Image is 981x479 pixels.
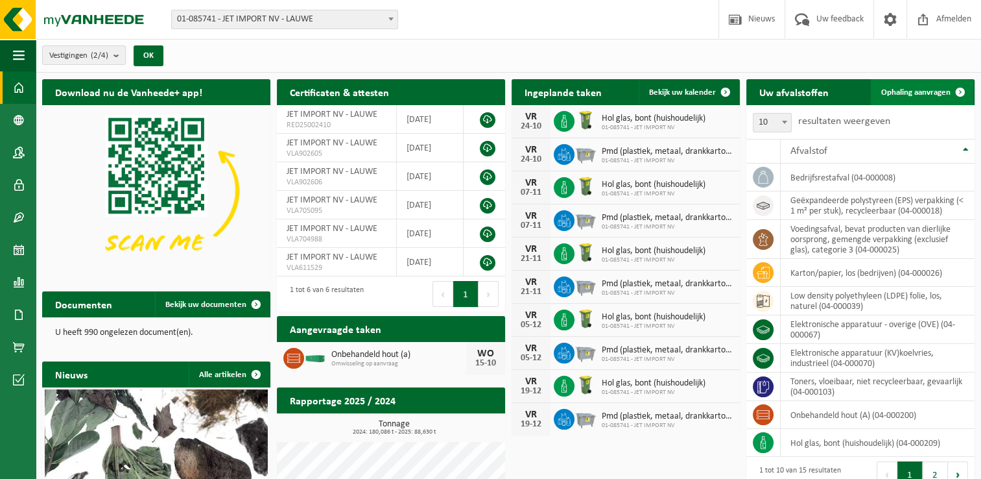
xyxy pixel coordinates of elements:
div: VR [518,112,544,122]
img: WB-0140-HPE-GN-50 [574,175,597,197]
button: Next [479,281,499,307]
div: VR [518,145,544,155]
span: Hol glas, bont (huishoudelijk) [602,312,705,323]
img: Download de VHEPlus App [42,105,270,276]
span: Pmd (plastiek, metaal, drankkartons) (bedrijven) [602,345,733,356]
div: VR [518,211,544,221]
td: toners, vloeibaar, niet recycleerbaar, gevaarlijk (04-000103) [781,373,975,401]
span: Omwisseling op aanvraag [331,360,466,368]
span: 2024: 180,086 t - 2025: 88,630 t [283,429,505,436]
div: VR [518,277,544,288]
div: WO [473,349,499,359]
td: elektronische apparatuur (KV)koelvries, industrieel (04-000070) [781,344,975,373]
td: [DATE] [397,248,464,276]
h2: Aangevraagde taken [277,316,394,341]
span: 10 [753,113,792,132]
span: JET IMPORT NV - LAUWE [287,138,377,148]
span: JET IMPORT NV - LAUWE [287,110,377,119]
span: Pmd (plastiek, metaal, drankkartons) (bedrijven) [602,213,733,223]
img: WB-2500-GAL-GY-01 [574,275,597,297]
h2: Documenten [42,291,125,317]
span: 01-085741 - JET IMPORT NV [602,422,733,430]
a: Bekijk rapportage [408,413,504,439]
img: HK-XC-20-GN-00 [304,351,326,363]
span: VLA705095 [287,206,386,216]
h3: Tonnage [283,420,505,436]
div: 19-12 [518,387,544,396]
span: 10 [753,114,791,132]
button: OK [134,45,163,66]
span: Pmd (plastiek, metaal, drankkartons) (bedrijven) [602,411,733,422]
span: Hol glas, bont (huishoudelijk) [602,378,705,389]
td: [DATE] [397,162,464,191]
div: 1 tot 6 van 6 resultaten [283,280,364,308]
span: 01-085741 - JET IMPORT NV - LAUWE [171,10,398,29]
span: Pmd (plastiek, metaal, drankkartons) (bedrijven) [602,147,733,157]
span: Ophaling aanvragen [881,88,951,97]
h2: Ingeplande taken [512,79,615,104]
td: elektronische apparatuur - overige (OVE) (04-000067) [781,315,975,344]
img: WB-2500-GAL-GY-01 [574,341,597,363]
span: Hol glas, bont (huishoudelijk) [602,246,705,256]
img: WB-2500-GAL-GY-01 [574,208,597,230]
count: (2/4) [91,51,108,60]
div: 07-11 [518,188,544,197]
a: Bekijk uw documenten [155,291,269,317]
td: [DATE] [397,134,464,162]
div: VR [518,376,544,387]
p: U heeft 990 ongelezen document(en). [55,328,257,338]
td: [DATE] [397,191,464,219]
h2: Uw afvalstoffen [746,79,842,104]
span: VLA902606 [287,177,386,188]
span: 01-085741 - JET IMPORT NV [602,289,733,297]
div: 05-12 [518,321,544,330]
td: [DATE] [397,105,464,134]
a: Bekijk uw kalender [639,79,739,105]
span: JET IMPORT NV - LAUWE [287,224,377,234]
span: Afvalstof [790,146,827,156]
div: VR [518,410,544,420]
span: RED25002410 [287,120,386,130]
span: 01-085741 - JET IMPORT NV [602,124,705,132]
div: 05-12 [518,354,544,363]
span: Hol glas, bont (huishoudelijk) [602,180,705,190]
img: WB-2500-GAL-GY-01 [574,142,597,164]
span: 01-085741 - JET IMPORT NV [602,356,733,363]
img: WB-2500-GAL-GY-01 [574,407,597,429]
td: bedrijfsrestafval (04-000008) [781,164,975,191]
span: 01-085741 - JET IMPORT NV [602,323,705,330]
td: voedingsafval, bevat producten van dierlijke oorsprong, gemengde verpakking (exclusief glas), cat... [781,220,975,259]
span: 01-085741 - JET IMPORT NV [602,256,705,264]
a: Ophaling aanvragen [871,79,973,105]
img: WB-0140-HPE-GN-50 [574,109,597,131]
a: Alle artikelen [189,362,269,387]
td: hol glas, bont (huishoudelijk) (04-000209) [781,429,975,457]
span: Onbehandeld hout (a) [331,350,466,360]
div: VR [518,178,544,188]
label: resultaten weergeven [798,116,890,127]
div: 07-11 [518,221,544,230]
span: 01-085741 - JET IMPORT NV [602,389,705,397]
img: WB-0140-HPE-GN-50 [574,308,597,330]
span: 01-085741 - JET IMPORT NV [602,190,705,198]
span: VLA902605 [287,149,386,159]
span: Vestigingen [49,46,108,66]
span: 01-085741 - JET IMPORT NV [602,223,733,231]
td: [DATE] [397,219,464,248]
span: JET IMPORT NV - LAUWE [287,195,377,205]
div: 21-11 [518,288,544,297]
span: JET IMPORT NV - LAUWE [287,167,377,177]
span: Hol glas, bont (huishoudelijk) [602,114,705,124]
td: geëxpandeerde polystyreen (EPS) verpakking (< 1 m² per stuk), recycleerbaar (04-000018) [781,191,975,220]
div: 21-11 [518,254,544,264]
button: 1 [453,281,479,307]
div: VR [518,244,544,254]
span: JET IMPORT NV - LAUWE [287,252,377,262]
button: Previous [432,281,453,307]
button: Vestigingen(2/4) [42,45,126,65]
div: VR [518,343,544,354]
div: 24-10 [518,155,544,164]
img: WB-0140-HPE-GN-50 [574,374,597,396]
span: 01-085741 - JET IMPORT NV - LAUWE [172,10,397,29]
span: VLA611529 [287,263,386,273]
